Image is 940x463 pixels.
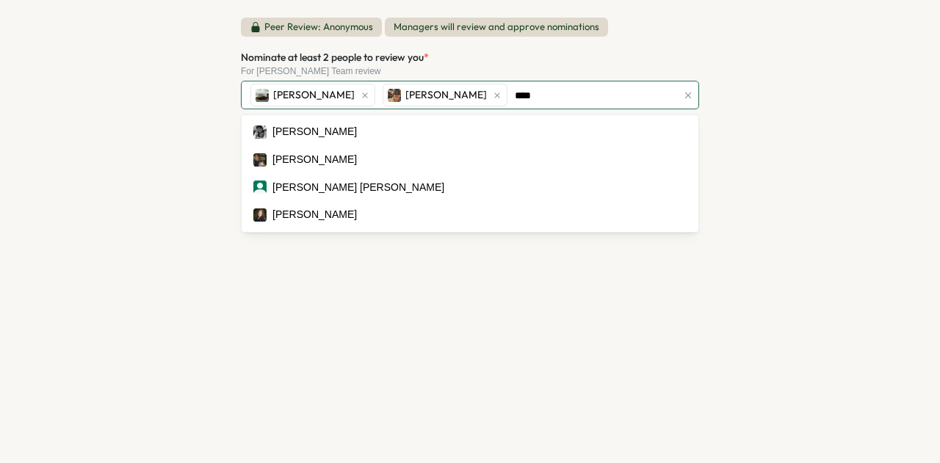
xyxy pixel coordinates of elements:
div: [PERSON_NAME] [272,152,357,168]
p: Peer Review: Anonymous [264,21,373,34]
img: Victoria Tenorio [253,125,267,139]
span: Nominate at least 2 people to review you [241,51,424,64]
span: Managers will review and approve nominations [385,18,608,37]
img: Victor Alvarez Lopez [253,181,267,194]
img: Victoria Mapar [253,208,267,222]
div: [PERSON_NAME] [272,207,357,223]
div: [PERSON_NAME] [PERSON_NAME] [272,180,444,196]
img: Victor Medina [253,153,267,167]
span: [PERSON_NAME] [405,87,487,103]
img: Jose Martinez [388,89,401,102]
div: [PERSON_NAME] [272,124,357,140]
img: Jose Aguilar [256,89,269,102]
div: For [PERSON_NAME] Team review [241,66,699,76]
span: [PERSON_NAME] [273,87,355,103]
